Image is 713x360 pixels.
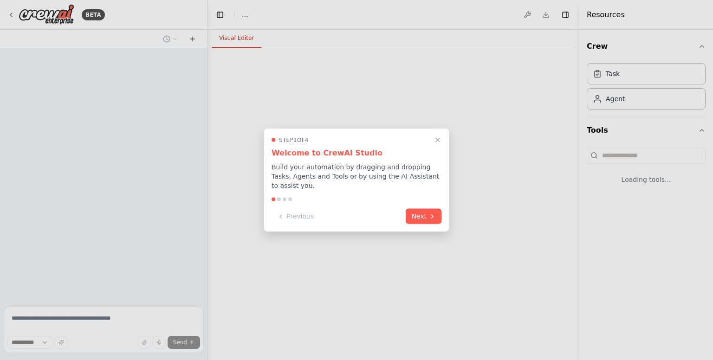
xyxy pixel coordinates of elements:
h3: Welcome to CrewAI Studio [272,148,441,159]
p: Build your automation by dragging and dropping Tasks, Agents and Tools or by using the AI Assista... [272,162,441,190]
button: Close walkthrough [432,135,443,146]
button: Next [406,209,441,224]
button: Hide left sidebar [214,8,227,21]
span: Step 1 of 4 [279,136,309,144]
button: Previous [272,209,319,224]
